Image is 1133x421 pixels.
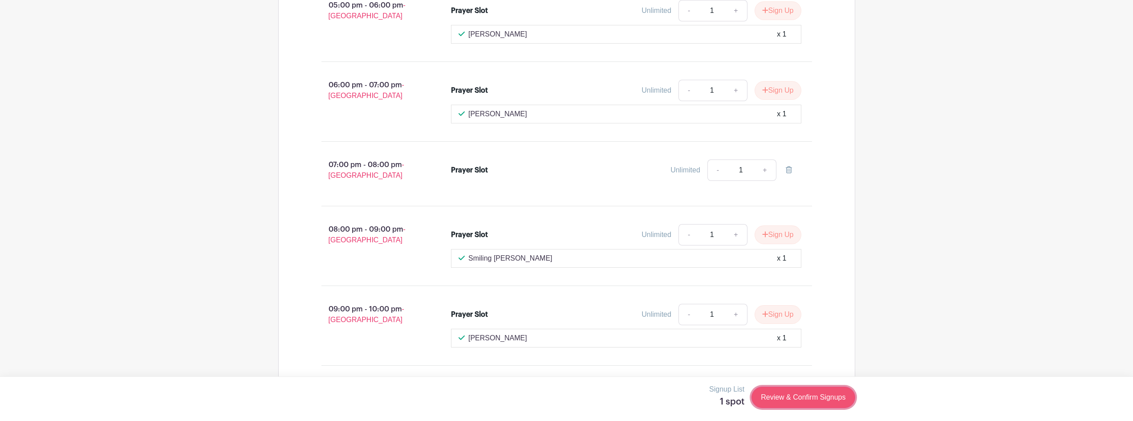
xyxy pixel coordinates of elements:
[451,85,488,96] div: Prayer Slot
[777,109,786,119] div: x 1
[725,224,747,245] a: +
[755,225,801,244] button: Sign Up
[777,333,786,343] div: x 1
[642,229,671,240] div: Unlimited
[307,300,437,329] p: 09:00 pm - 10:00 pm
[777,253,786,264] div: x 1
[754,159,776,181] a: +
[451,309,488,320] div: Prayer Slot
[642,5,671,16] div: Unlimited
[307,76,437,105] p: 06:00 pm - 07:00 pm
[709,396,744,407] h5: 1 spot
[725,304,747,325] a: +
[451,229,488,240] div: Prayer Slot
[307,221,437,249] p: 08:00 pm - 09:00 pm
[642,85,671,96] div: Unlimited
[670,165,700,176] div: Unlimited
[642,309,671,320] div: Unlimited
[307,156,437,184] p: 07:00 pm - 08:00 pm
[777,29,786,40] div: x 1
[678,304,699,325] a: -
[707,159,728,181] a: -
[709,384,744,395] p: Signup List
[678,224,699,245] a: -
[468,109,527,119] p: [PERSON_NAME]
[451,5,488,16] div: Prayer Slot
[468,253,552,264] p: Smiling [PERSON_NAME]
[725,80,747,101] a: +
[678,80,699,101] a: -
[468,29,527,40] p: [PERSON_NAME]
[755,305,801,324] button: Sign Up
[755,81,801,100] button: Sign Up
[751,387,855,408] a: Review & Confirm Signups
[451,165,488,176] div: Prayer Slot
[755,1,801,20] button: Sign Up
[468,333,527,343] p: [PERSON_NAME]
